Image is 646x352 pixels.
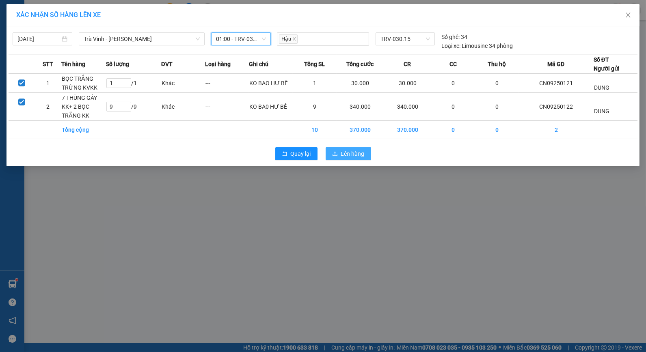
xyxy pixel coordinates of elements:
[293,74,337,93] td: 1
[106,60,129,69] span: Số lượng
[17,34,60,43] input: 14/09/2025
[3,44,57,52] span: 0368592727 -
[3,27,82,43] span: VP [PERSON_NAME] ([GEOGRAPHIC_DATA])
[431,93,475,121] td: 0
[282,151,287,157] span: rollback
[548,60,565,69] span: Mã GD
[35,93,61,121] td: 2
[43,44,57,52] span: HẬN
[384,74,432,93] td: 30.000
[380,33,430,45] span: TRV-030.15
[21,53,65,60] span: KO BA0 HƯ BỂ
[249,60,268,69] span: Ghi chú
[341,149,365,158] span: Lên hàng
[161,93,205,121] td: Khác
[249,93,293,121] td: KO BA0 HƯ BỂ
[346,60,374,69] span: Tổng cước
[106,74,161,93] td: / 1
[449,60,457,69] span: CC
[293,121,337,139] td: 10
[84,33,200,45] span: Trà Vinh - Hồ Chí Minh
[62,16,79,24] span: DUNG
[431,74,475,93] td: 0
[216,33,266,45] span: 01:00 - TRV-030.15
[61,93,106,121] td: 7 THÙNG GẤY KK+ 2 BỌC TRẮNG KK
[384,93,432,121] td: 340.000
[61,74,106,93] td: BỌC TRẮNG TRỨNG KVKK
[249,74,293,93] td: KO BAO HƯ BỂ
[519,121,594,139] td: 2
[475,121,519,139] td: 0
[519,74,594,93] td: CN09250121
[17,16,79,24] span: VP Cầu Ngang -
[441,41,513,50] div: Limousine 34 phòng
[404,60,411,69] span: CR
[625,12,631,18] span: close
[519,93,594,121] td: CN09250122
[195,36,200,41] span: down
[337,93,384,121] td: 340.000
[594,84,609,91] span: DUNG
[594,108,609,114] span: DUNG
[61,60,85,69] span: Tên hàng
[106,93,161,121] td: / 9
[304,60,325,69] span: Tổng SL
[441,32,467,41] div: 34
[43,60,53,69] span: STT
[35,74,61,93] td: 1
[161,60,173,69] span: ĐVT
[326,147,371,160] button: uploadLên hàng
[16,11,101,19] span: XÁC NHẬN SỐ HÀNG LÊN XE
[488,60,506,69] span: Thu hộ
[293,93,337,121] td: 9
[337,121,384,139] td: 370.000
[205,74,249,93] td: ---
[594,55,620,73] div: Số ĐT Người gửi
[161,74,205,93] td: Khác
[384,121,432,139] td: 370.000
[205,93,249,121] td: ---
[275,147,318,160] button: rollbackQuay lại
[431,121,475,139] td: 0
[337,74,384,93] td: 30.000
[441,32,460,41] span: Số ghế:
[332,151,338,157] span: upload
[61,121,106,139] td: Tổng cộng
[27,4,94,12] strong: BIÊN NHẬN GỬI HÀNG
[291,149,311,158] span: Quay lại
[475,93,519,121] td: 0
[3,27,119,43] p: NHẬN:
[292,37,296,41] span: close
[3,53,65,60] span: GIAO:
[3,16,119,24] p: GỬI:
[617,4,640,27] button: Close
[279,34,298,44] span: Hậu
[205,60,231,69] span: Loại hàng
[475,74,519,93] td: 0
[441,41,460,50] span: Loại xe:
